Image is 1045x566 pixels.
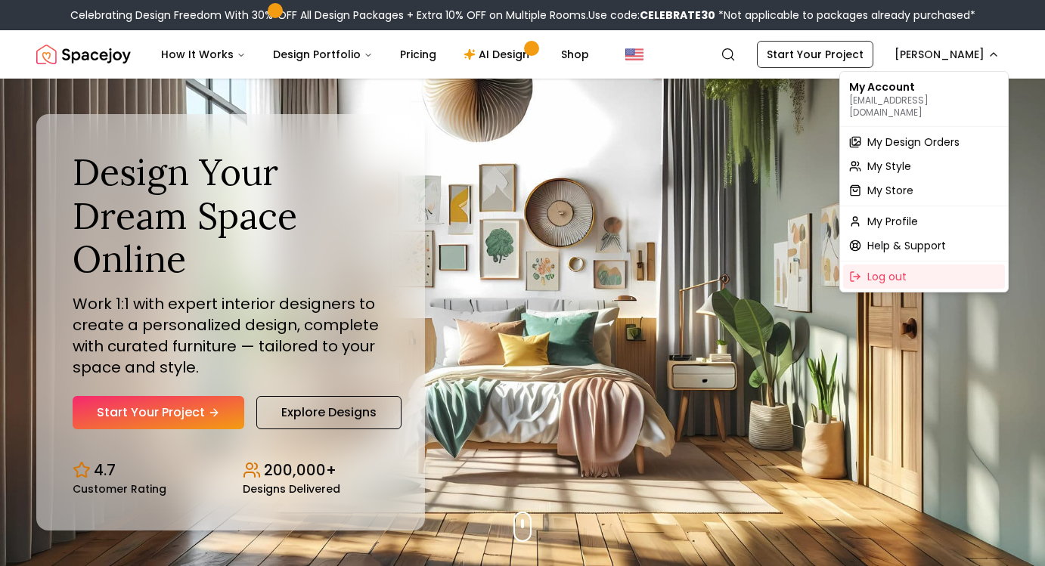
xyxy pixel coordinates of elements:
span: My Store [867,183,913,198]
div: [PERSON_NAME] [839,71,1009,292]
a: My Store [843,178,1005,203]
span: My Profile [867,214,918,229]
a: My Design Orders [843,130,1005,154]
a: Help & Support [843,234,1005,258]
a: My Profile [843,209,1005,234]
a: My Style [843,154,1005,178]
div: My Account [843,75,1005,123]
span: Help & Support [867,238,946,253]
p: [EMAIL_ADDRESS][DOMAIN_NAME] [849,94,999,119]
span: My Style [867,159,911,174]
span: Log out [867,269,907,284]
span: My Design Orders [867,135,960,150]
